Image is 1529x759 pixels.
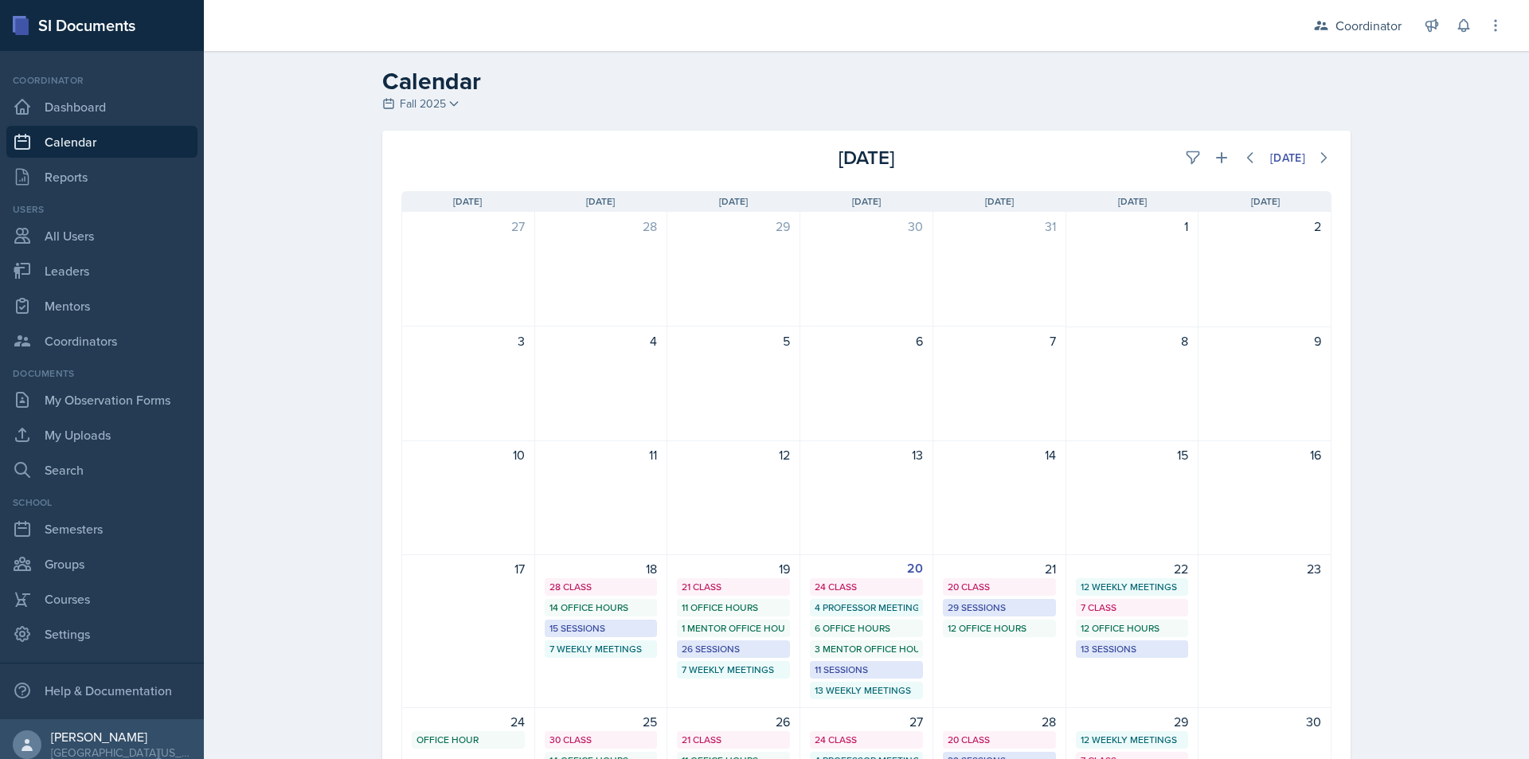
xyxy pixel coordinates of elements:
[677,217,790,236] div: 29
[51,729,191,745] div: [PERSON_NAME]
[1076,712,1189,731] div: 29
[1081,580,1184,594] div: 12 Weekly Meetings
[1081,733,1184,747] div: 12 Weekly Meetings
[810,712,923,731] div: 27
[1270,151,1305,164] div: [DATE]
[412,445,525,464] div: 10
[815,621,918,636] div: 6 Office Hours
[1081,642,1184,656] div: 13 Sessions
[815,642,918,656] div: 3 Mentor Office Hours
[815,580,918,594] div: 24 Class
[545,445,658,464] div: 11
[412,712,525,731] div: 24
[943,559,1056,578] div: 21
[545,712,658,731] div: 25
[549,601,653,615] div: 14 Office Hours
[1208,712,1321,731] div: 30
[6,161,197,193] a: Reports
[1251,194,1280,209] span: [DATE]
[948,621,1051,636] div: 12 Office Hours
[1076,559,1189,578] div: 22
[1076,445,1189,464] div: 15
[1335,16,1402,35] div: Coordinator
[948,601,1051,615] div: 29 Sessions
[6,325,197,357] a: Coordinators
[677,712,790,731] div: 26
[943,712,1056,731] div: 28
[1260,144,1316,171] button: [DATE]
[1208,331,1321,350] div: 9
[549,733,653,747] div: 30 Class
[810,445,923,464] div: 13
[682,733,785,747] div: 21 Class
[682,663,785,677] div: 7 Weekly Meetings
[677,559,790,578] div: 19
[815,733,918,747] div: 24 Class
[6,548,197,580] a: Groups
[412,217,525,236] div: 27
[6,366,197,381] div: Documents
[677,445,790,464] div: 12
[682,580,785,594] div: 21 Class
[1076,217,1189,236] div: 1
[6,290,197,322] a: Mentors
[815,663,918,677] div: 11 Sessions
[6,73,197,88] div: Coordinator
[400,96,446,112] span: Fall 2025
[6,91,197,123] a: Dashboard
[1081,601,1184,615] div: 7 Class
[682,642,785,656] div: 26 Sessions
[545,559,658,578] div: 18
[545,217,658,236] div: 28
[1208,559,1321,578] div: 23
[549,580,653,594] div: 28 Class
[6,220,197,252] a: All Users
[6,419,197,451] a: My Uploads
[6,454,197,486] a: Search
[948,580,1051,594] div: 20 Class
[549,621,653,636] div: 15 Sessions
[545,331,658,350] div: 4
[1081,621,1184,636] div: 12 Office Hours
[1118,194,1147,209] span: [DATE]
[549,642,653,656] div: 7 Weekly Meetings
[852,194,881,209] span: [DATE]
[815,683,918,698] div: 13 Weekly Meetings
[453,194,482,209] span: [DATE]
[1208,445,1321,464] div: 16
[6,255,197,287] a: Leaders
[6,583,197,615] a: Courses
[943,445,1056,464] div: 14
[719,194,748,209] span: [DATE]
[682,621,785,636] div: 1 Mentor Office Hour
[412,559,525,578] div: 17
[815,601,918,615] div: 4 Professor Meetings
[810,331,923,350] div: 6
[6,495,197,510] div: School
[6,513,197,545] a: Semesters
[6,618,197,650] a: Settings
[1076,331,1189,350] div: 8
[6,202,197,217] div: Users
[586,194,615,209] span: [DATE]
[810,559,923,578] div: 20
[943,331,1056,350] div: 7
[711,143,1021,172] div: [DATE]
[6,126,197,158] a: Calendar
[416,733,520,747] div: Office Hour
[810,217,923,236] div: 30
[382,67,1351,96] h2: Calendar
[6,675,197,706] div: Help & Documentation
[948,733,1051,747] div: 20 Class
[1208,217,1321,236] div: 2
[677,331,790,350] div: 5
[985,194,1014,209] span: [DATE]
[943,217,1056,236] div: 31
[6,384,197,416] a: My Observation Forms
[682,601,785,615] div: 11 Office Hours
[412,331,525,350] div: 3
